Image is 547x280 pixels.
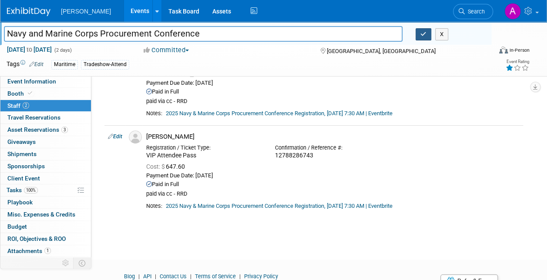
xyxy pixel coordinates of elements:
[146,144,262,151] div: Registration / Ticket Type:
[54,47,72,53] span: (2 days)
[61,127,68,133] span: 3
[146,163,188,170] span: 647.60
[7,211,75,218] span: Misc. Expenses & Credits
[146,190,520,198] div: paid via cc - RRD
[0,184,91,196] a: Tasks100%
[25,46,34,53] span: to
[146,152,262,160] div: VIP Attendee Pass
[160,273,187,280] a: Contact Us
[51,60,78,69] div: Maritime
[0,112,91,123] a: Travel Reservations
[7,235,66,242] span: ROI, Objectives & ROO
[237,273,243,280] span: |
[146,80,520,87] div: Payment Due Date: [DATE]
[0,124,91,136] a: Asset Reservations3
[146,181,520,188] div: Paid in Full
[153,273,158,280] span: |
[7,187,38,193] span: Tasks
[0,136,91,148] a: Giveaways
[29,61,44,67] a: Edit
[7,78,56,85] span: Event Information
[28,91,32,96] i: Booth reservation complete
[0,197,91,208] a: Playbook
[146,98,520,105] div: paid via cc - RRD
[24,187,38,193] span: 100%
[7,247,51,254] span: Attachments
[435,28,449,40] button: X
[509,47,530,53] div: In-Person
[166,110,393,117] a: 2025 Navy & Marine Corps Procurement Conference Registration, [DATE] 7:30 AM | Eventbrite
[7,126,68,133] span: Asset Reservations
[44,247,51,254] span: 1
[61,8,111,15] span: [PERSON_NAME]
[7,163,45,170] span: Sponsorships
[275,152,391,160] div: 12788286743
[141,46,192,55] button: Committed
[7,114,60,121] span: Travel Reservations
[0,173,91,184] a: Client Event
[506,60,529,64] div: Event Rating
[0,76,91,87] a: Event Information
[7,175,40,182] span: Client Event
[7,138,36,145] span: Giveaways
[0,148,91,160] a: Shipments
[453,4,493,19] a: Search
[143,273,151,280] a: API
[465,8,485,15] span: Search
[136,273,142,280] span: |
[7,46,52,53] span: [DATE] [DATE]
[81,60,129,69] div: Tradeshow-Attend
[7,150,37,157] span: Shipments
[0,233,91,245] a: ROI, Objectives & ROO
[7,60,44,70] td: Tags
[146,163,166,170] span: Cost: $
[0,245,91,257] a: Attachments1
[146,133,520,141] div: [PERSON_NAME]
[7,223,27,230] span: Budget
[188,273,194,280] span: |
[0,221,91,233] a: Budget
[146,88,520,96] div: Paid in Full
[244,273,278,280] a: Privacy Policy
[166,203,393,209] a: 2025 Navy & Marine Corps Procurement Conference Registration, [DATE] 7:30 AM | Eventbrite
[7,102,29,109] span: Staff
[0,160,91,172] a: Sponsorships
[453,45,530,58] div: Event Format
[504,3,521,20] img: Amy Reese
[124,273,135,280] a: Blog
[195,273,236,280] a: Terms of Service
[0,209,91,220] a: Misc. Expenses & Credits
[74,257,91,269] td: Toggle Event Tabs
[7,7,50,16] img: ExhibitDay
[129,130,142,143] img: Associate-Profile-5.png
[146,110,162,117] div: Notes:
[327,48,436,54] span: [GEOGRAPHIC_DATA], [GEOGRAPHIC_DATA]
[146,172,520,180] div: Payment Due Date: [DATE]
[23,102,29,109] span: 2
[146,203,162,210] div: Notes:
[275,144,391,151] div: Confirmation / Reference #:
[7,90,34,97] span: Booth
[108,133,122,140] a: Edit
[499,47,508,53] img: Format-Inperson.png
[0,100,91,112] a: Staff2
[58,257,74,269] td: Personalize Event Tab Strip
[0,88,91,100] a: Booth
[7,199,33,206] span: Playbook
